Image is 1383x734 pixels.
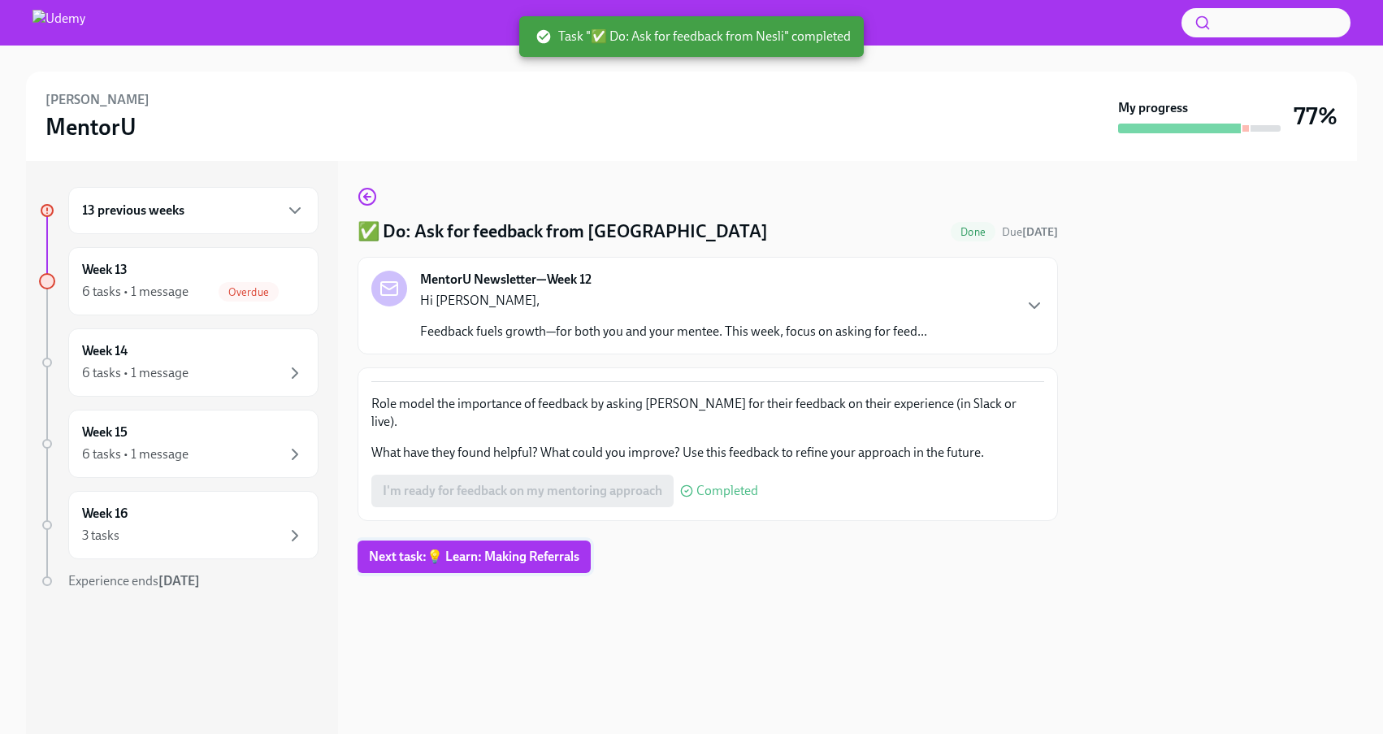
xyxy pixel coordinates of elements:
span: Overdue [219,286,279,298]
span: August 16th, 2025 00:00 [1002,224,1058,240]
strong: MentorU Newsletter—Week 12 [420,271,592,289]
a: Week 156 tasks • 1 message [39,410,319,478]
span: Completed [696,484,758,497]
h6: Week 15 [82,423,128,441]
img: Udemy [33,10,85,36]
a: Week 163 tasks [39,491,319,559]
h6: 13 previous weeks [82,202,184,219]
span: Task "✅ Do: Ask for feedback from Nesli" completed [535,28,851,46]
strong: [DATE] [1022,225,1058,239]
div: 3 tasks [82,527,119,545]
h6: Week 14 [82,342,128,360]
p: Hi [PERSON_NAME], [420,292,927,310]
h4: ✅ Do: Ask for feedback from [GEOGRAPHIC_DATA] [358,219,768,244]
a: Week 136 tasks • 1 messageOverdue [39,247,319,315]
strong: My progress [1118,99,1188,117]
h6: Week 13 [82,261,128,279]
p: Feedback fuels growth—for both you and your mentee. This week, focus on asking for feed... [420,323,927,341]
span: Next task : 💡 Learn: Making Referrals [369,549,579,565]
p: What have they found helpful? What could you improve? Use this feedback to refine your approach i... [371,444,1044,462]
h3: 77% [1294,102,1337,131]
div: 6 tasks • 1 message [82,445,189,463]
div: 6 tasks • 1 message [82,364,189,382]
span: Done [951,226,995,238]
a: Week 146 tasks • 1 message [39,328,319,397]
div: 13 previous weeks [68,187,319,234]
h6: Week 16 [82,505,128,523]
span: Experience ends [68,573,200,589]
p: Role model the importance of feedback by asking [PERSON_NAME] for their feedback on their experie... [371,395,1044,431]
span: Due [1002,225,1058,239]
h6: [PERSON_NAME] [46,91,150,109]
strong: [DATE] [158,573,200,589]
h3: MentorU [46,112,137,141]
div: 6 tasks • 1 message [82,283,189,301]
button: Next task:💡 Learn: Making Referrals [358,541,591,573]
